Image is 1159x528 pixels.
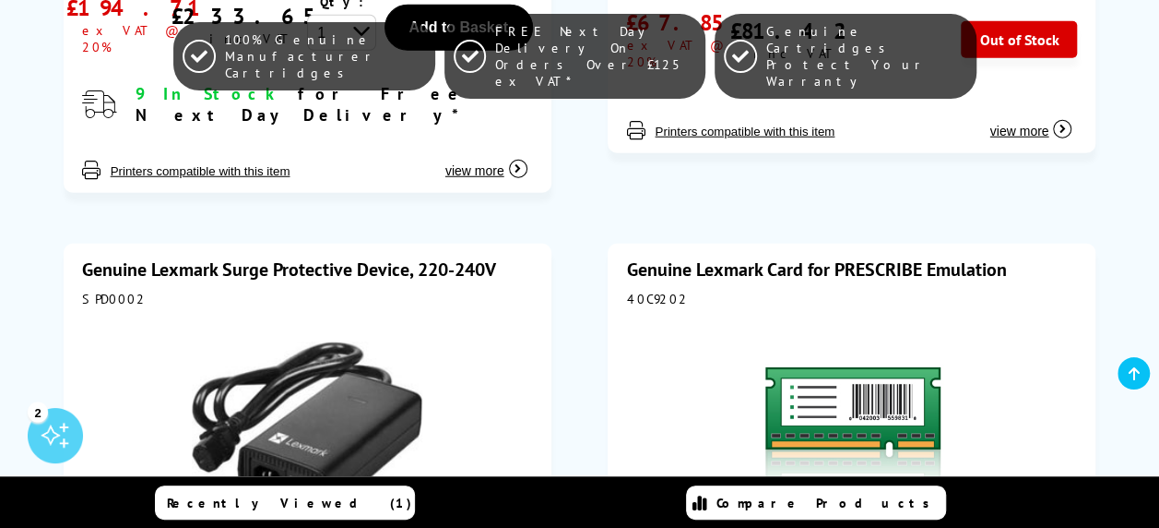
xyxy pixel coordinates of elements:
[716,495,940,511] span: Compare Products
[626,258,1006,282] a: Genuine Lexmark Card for PRESCRIBE Emulation
[766,23,967,90] span: Genuine Cartridges Protect Your Warranty
[626,291,1077,307] div: 40C9202
[82,291,533,307] div: SPD0002
[985,104,1078,139] button: view more
[105,163,296,179] button: Printers compatible with this item
[686,486,946,520] a: Compare Products
[440,144,533,179] button: view more
[28,402,48,422] div: 2
[225,31,426,81] span: 100% Genuine Manufacturer Cartridges
[495,23,696,90] span: FREE Next Day Delivery On Orders Over £125 ex VAT*
[82,258,496,282] a: Genuine Lexmark Surge Protective Device, 220-240V
[990,124,1049,138] span: view more
[155,486,415,520] a: Recently Viewed (1)
[445,163,504,178] span: view more
[649,124,840,139] button: Printers compatible with this item
[167,495,412,511] span: Recently Viewed (1)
